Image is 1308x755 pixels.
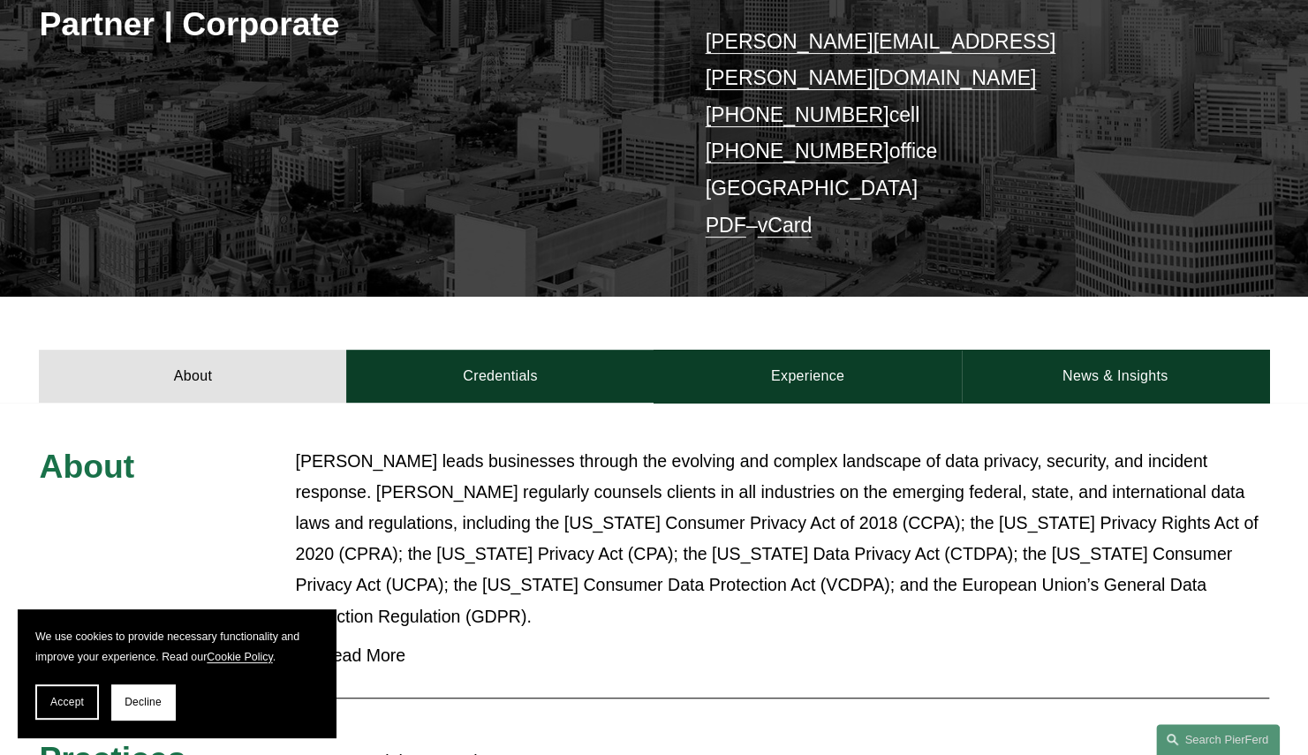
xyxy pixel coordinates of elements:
button: Decline [111,684,175,720]
h3: Partner | Corporate [39,4,654,44]
a: Experience [654,350,961,403]
a: About [39,350,346,403]
a: [PHONE_NUMBER] [706,103,889,126]
section: Cookie banner [18,609,336,737]
a: News & Insights [962,350,1269,403]
p: [PERSON_NAME] leads businesses through the evolving and complex landscape of data privacy, securi... [295,446,1268,632]
a: [PERSON_NAME][EMAIL_ADDRESS][PERSON_NAME][DOMAIN_NAME] [706,30,1056,90]
span: Decline [125,696,162,708]
a: vCard [758,214,813,237]
a: PDF [706,214,746,237]
a: [PHONE_NUMBER] [706,140,889,162]
button: Accept [35,684,99,720]
span: Read More [307,646,1268,666]
p: We use cookies to provide necessary functionality and improve your experience. Read our . [35,627,318,667]
a: Credentials [346,350,654,403]
a: Search this site [1156,724,1280,755]
a: Cookie Policy [207,651,272,663]
button: Read More [295,632,1268,679]
span: About [39,448,134,485]
p: cell office [GEOGRAPHIC_DATA] – [706,24,1218,245]
span: Accept [50,696,84,708]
